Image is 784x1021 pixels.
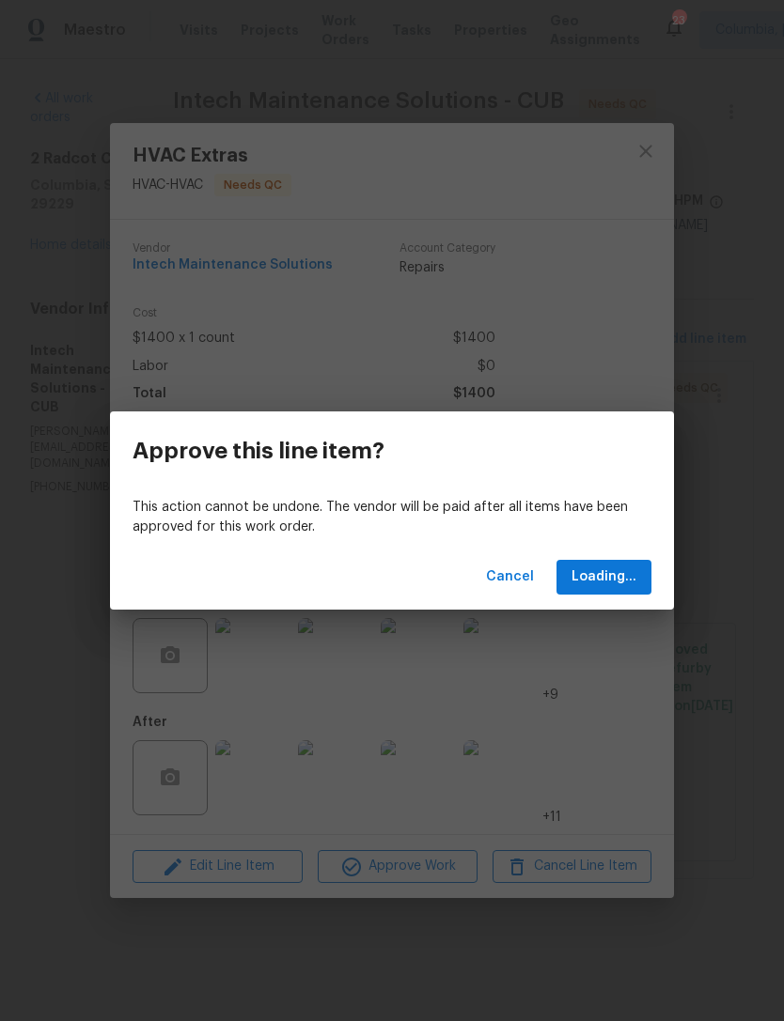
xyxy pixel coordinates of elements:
p: This action cannot be undone. The vendor will be paid after all items have been approved for this... [133,498,651,537]
h3: Approve this line item? [133,438,384,464]
span: Loading... [572,565,636,589]
button: Loading... [557,560,651,595]
button: Cancel [478,560,541,595]
span: Cancel [486,565,534,589]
